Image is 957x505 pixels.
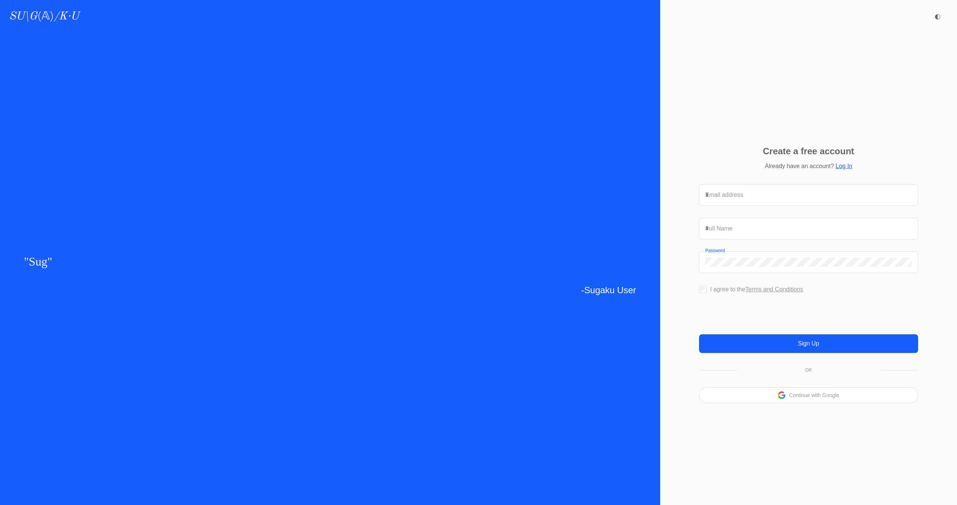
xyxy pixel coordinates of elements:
button: Continue with Google [789,393,839,398]
p: Create a free account [763,147,854,156]
p: " " [24,252,636,271]
button: Sign Up [699,334,918,353]
p: -Sugaku User [24,283,636,297]
p: OR [805,368,812,372]
label: I agree to the [710,286,803,292]
a: Log In [836,163,852,169]
i: SU\G [9,11,37,22]
span: Sug [29,255,47,268]
i: /K·U [54,11,79,22]
a: Terms and Conditions [745,286,803,292]
button: ◐ [930,9,945,24]
span: Already have an account? [765,163,834,169]
a: SU\G(𝔸)/K·U [9,10,79,23]
span: ◐ [935,13,941,20]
